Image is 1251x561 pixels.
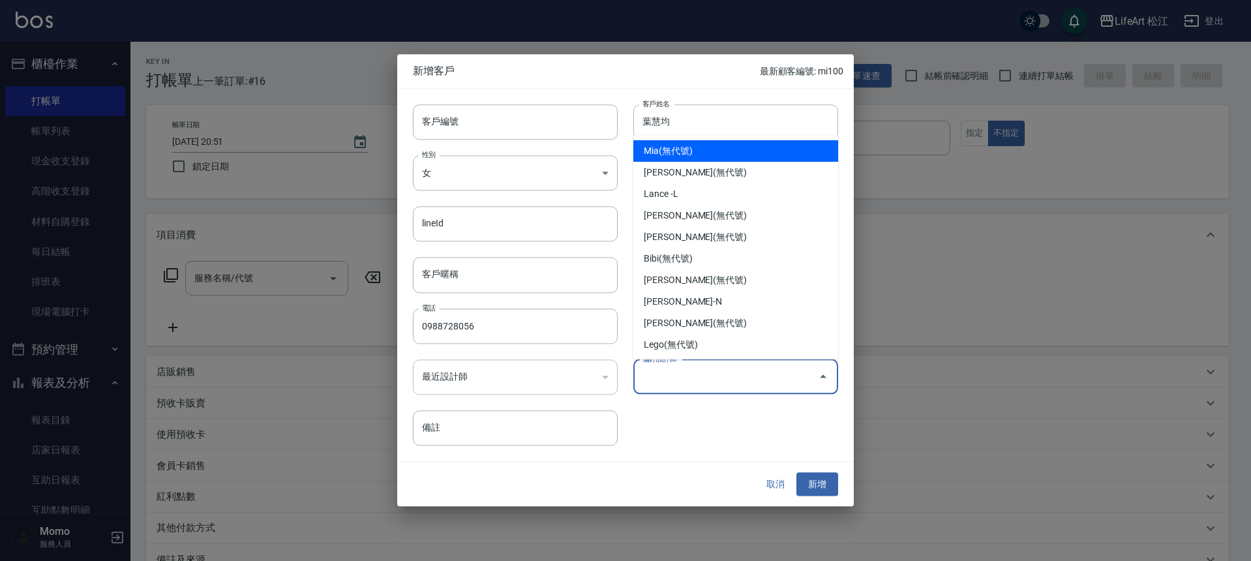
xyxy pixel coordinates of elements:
button: Close [813,367,834,387]
li: Leora(無代號) [633,356,838,377]
li: Lego(無代號) [633,334,838,356]
li: [PERSON_NAME](無代號) [633,205,838,226]
li: [PERSON_NAME](無代號) [633,226,838,248]
span: 新增客戶 [413,65,760,78]
button: 取消 [755,472,796,496]
label: 電話 [422,303,436,312]
li: Lance -L [633,183,838,205]
button: 新增 [796,472,838,496]
li: [PERSON_NAME]-N [633,291,838,312]
div: 女 [413,155,618,190]
li: Bibi(無代號) [633,248,838,269]
li: Mia(無代號) [633,140,838,162]
label: 客戶姓名 [642,99,670,108]
p: 最新顧客編號: mi100 [760,65,843,78]
li: [PERSON_NAME](無代號) [633,269,838,291]
label: 性別 [422,149,436,159]
label: 偏好設計師 [642,354,676,363]
li: [PERSON_NAME](無代號) [633,162,838,183]
li: [PERSON_NAME](無代號) [633,312,838,334]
